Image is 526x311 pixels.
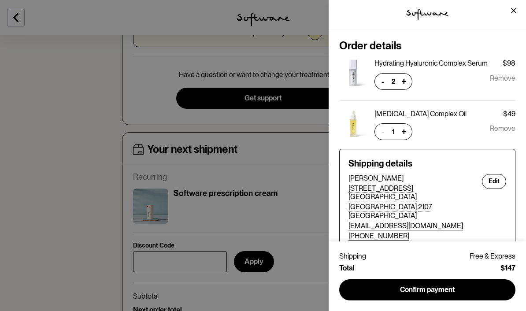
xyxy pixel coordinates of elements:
[339,110,367,138] img: clx120qxb000v3b6d8fre937j.png
[374,59,488,67] p: Hydrating Hyaluronic Complex Serum
[389,77,398,86] span: 2
[398,75,410,88] button: +
[482,174,506,189] button: Edit
[398,126,410,138] button: +
[490,73,515,90] span: Remove
[339,264,355,272] p: Total
[348,174,475,182] p: [PERSON_NAME]
[377,75,389,88] button: -
[490,123,515,140] span: Remove
[339,252,366,260] p: Shipping
[377,126,389,138] button: -
[374,110,467,118] p: [MEDICAL_DATA] Complex Oil
[339,279,515,300] button: Confirm payment
[503,59,515,67] p: $98
[339,40,515,52] h3: Order details
[503,110,515,118] p: $49
[507,4,521,18] button: Close
[389,127,398,136] span: 1
[339,59,367,87] img: clx11nsr1000d3b6dgq4cgz5p.png
[500,264,515,272] p: $147
[470,252,515,260] p: Free & Express
[348,158,506,169] h3: Shipping details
